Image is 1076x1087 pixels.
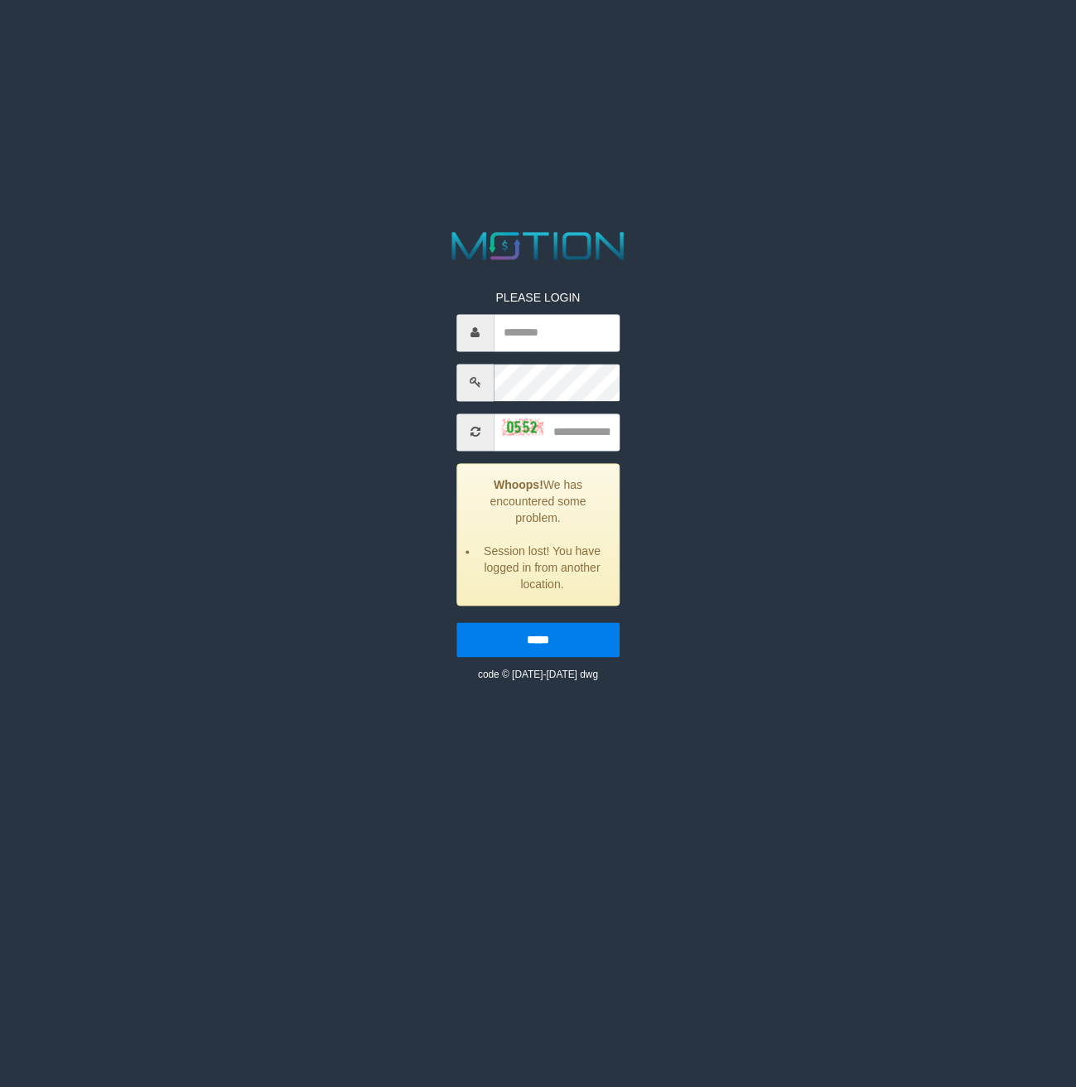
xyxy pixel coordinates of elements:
img: MOTION_logo.png [444,227,632,264]
strong: Whoops! [494,478,543,491]
small: code © [DATE]-[DATE] dwg [478,669,598,680]
li: Session lost! You have logged in from another location. [478,543,606,592]
div: We has encountered some problem. [456,463,620,606]
p: PLEASE LOGIN [456,289,620,306]
img: captcha [502,418,543,435]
